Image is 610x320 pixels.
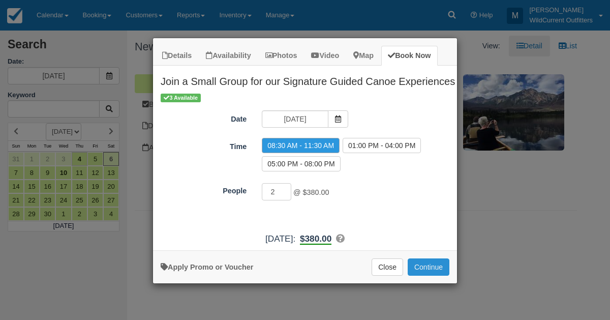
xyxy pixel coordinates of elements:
a: Map [347,46,380,66]
div: : [153,232,457,245]
label: 01:00 PM - 04:00 PM [343,138,421,153]
a: Availability [199,46,257,66]
label: 05:00 PM - 08:00 PM [262,156,340,171]
button: Add to Booking [408,258,449,276]
span: @ $380.00 [293,188,329,196]
input: People [262,183,291,200]
b: $380.00 [300,234,331,245]
button: Close [372,258,403,276]
a: Apply Voucher [161,263,253,271]
a: Details [156,46,198,66]
a: Photos [259,46,304,66]
label: 08:30 AM - 11:30 AM [262,138,340,153]
a: Video [304,46,346,66]
a: Book Now [381,46,437,66]
label: Time [153,138,254,152]
h2: Join a Small Group for our Signature Guided Canoe Experiences [153,66,457,92]
label: Date [153,110,254,125]
span: 3 Available [161,94,201,102]
span: [DATE] [265,234,293,244]
label: People [153,182,254,196]
div: Item Modal [153,66,457,245]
